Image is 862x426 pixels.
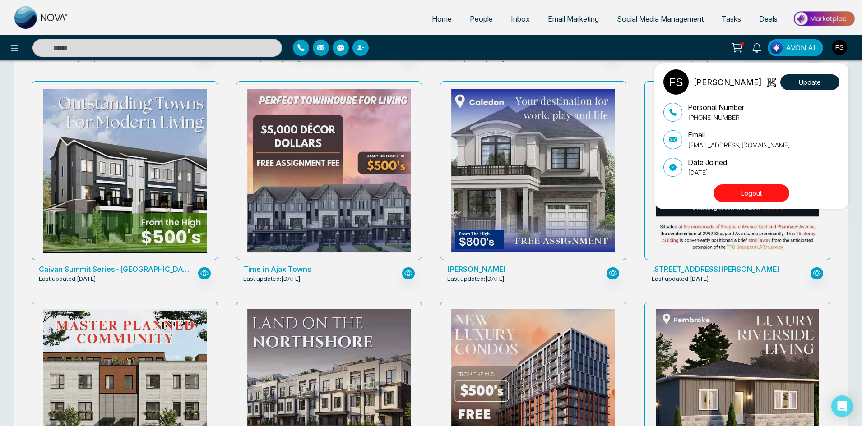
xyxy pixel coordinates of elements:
[831,395,853,417] div: Open Intercom Messenger
[693,76,762,88] p: [PERSON_NAME]
[688,129,790,140] p: Email
[688,113,744,122] p: [PHONE_NUMBER]
[688,102,744,113] p: Personal Number
[688,140,790,150] p: [EMAIL_ADDRESS][DOMAIN_NAME]
[688,168,727,177] p: [DATE]
[780,74,839,90] button: Update
[688,157,727,168] p: Date Joined
[714,184,789,202] button: Logout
